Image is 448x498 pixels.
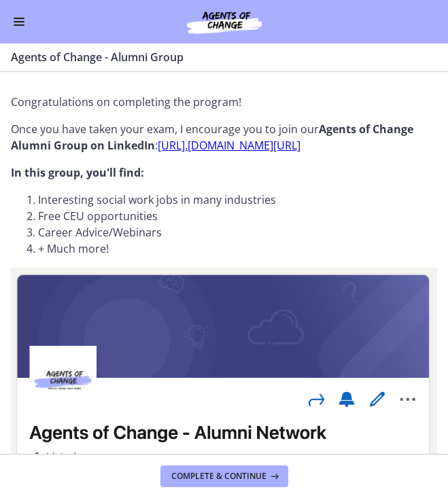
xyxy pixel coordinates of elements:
span: Complete & continue [171,471,266,482]
a: [URL].[DOMAIN_NAME][URL] [158,138,300,153]
strong: In this group, you'll find: [11,165,144,180]
img: Agents of Change [156,8,292,35]
li: Career Advice/Webinars [38,224,437,241]
button: Complete & continue [160,465,288,487]
li: Free CEU opportunities [38,208,437,224]
li: + Much more! [38,241,437,257]
p: Once you have taken your exam, I encourage you to join our : [11,121,437,154]
img: Screen_Shot_2022-09-25_at_3.11.36_PM.png [11,268,437,483]
p: Congratulations on completing the program! [11,94,437,110]
h3: Agents of Change - Alumni Group [11,49,421,65]
button: Enable menu [11,14,27,30]
li: Interesting social work jobs in many industries [38,192,437,208]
